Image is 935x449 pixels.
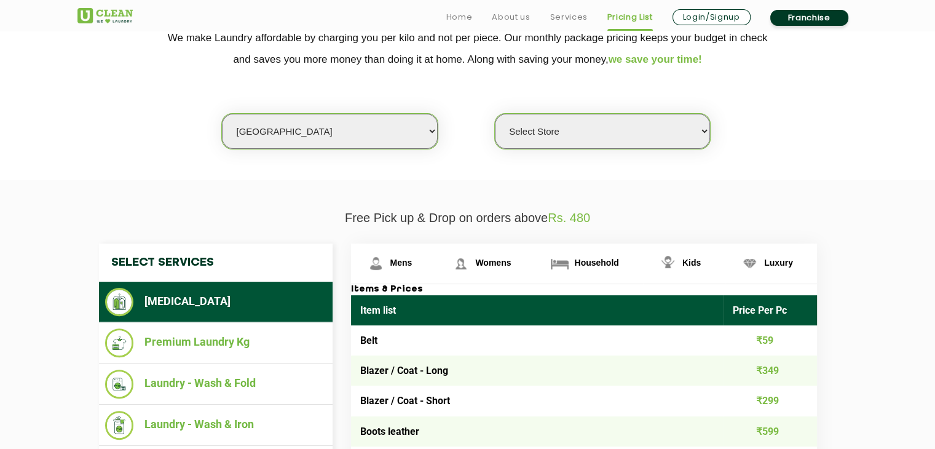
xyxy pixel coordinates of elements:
span: Kids [682,258,701,268]
li: [MEDICAL_DATA] [105,288,326,316]
a: Login/Signup [673,9,751,25]
h3: Items & Prices [351,284,817,295]
a: About us [492,10,530,25]
a: Pricing List [607,10,653,25]
img: Womens [450,253,471,274]
span: Rs. 480 [548,211,590,224]
li: Premium Laundry Kg [105,328,326,357]
td: Blazer / Coat - Short [351,386,724,416]
img: Premium Laundry Kg [105,328,134,357]
span: Womens [475,258,511,268]
img: Laundry - Wash & Fold [105,370,134,399]
span: Mens [390,258,412,268]
li: Laundry - Wash & Iron [105,411,326,440]
td: ₹299 [724,386,817,416]
td: Boots leather [351,416,724,447]
th: Item list [351,295,724,325]
p: We make Laundry affordable by charging you per kilo and not per piece. Our monthly package pricin... [77,27,858,70]
p: Free Pick up & Drop on orders above [77,211,858,225]
td: Blazer / Coat - Long [351,356,724,386]
a: Home [446,10,473,25]
a: Franchise [770,10,848,26]
img: Household [549,253,570,274]
a: Services [550,10,587,25]
th: Price Per Pc [724,295,817,325]
td: ₹59 [724,325,817,356]
td: ₹599 [724,416,817,447]
span: we save your time! [609,54,702,65]
li: Laundry - Wash & Fold [105,370,326,399]
img: Kids [657,253,679,274]
h4: Select Services [99,244,333,282]
td: ₹349 [724,356,817,386]
img: Luxury [739,253,760,274]
span: Household [574,258,618,268]
span: Luxury [764,258,793,268]
img: Dry Cleaning [105,288,134,316]
img: Mens [365,253,387,274]
img: UClean Laundry and Dry Cleaning [77,8,133,23]
td: Belt [351,325,724,356]
img: Laundry - Wash & Iron [105,411,134,440]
